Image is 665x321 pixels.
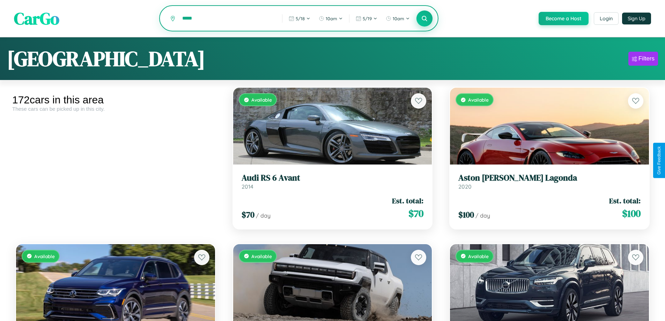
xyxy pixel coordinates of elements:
[326,16,337,21] span: 10am
[251,253,272,259] span: Available
[392,196,423,206] span: Est. total:
[458,173,641,190] a: Aston [PERSON_NAME] Lagonda2020
[657,146,662,175] div: Give Feedback
[458,209,474,220] span: $ 100
[242,173,424,190] a: Audi RS 6 Avant2014
[382,13,413,24] button: 10am
[34,253,55,259] span: Available
[256,212,271,219] span: / day
[594,12,619,25] button: Login
[315,13,346,24] button: 10am
[609,196,641,206] span: Est. total:
[296,16,305,21] span: 5 / 18
[458,183,472,190] span: 2020
[12,94,219,106] div: 172 cars in this area
[242,173,424,183] h3: Audi RS 6 Avant
[363,16,372,21] span: 5 / 19
[458,173,641,183] h3: Aston [PERSON_NAME] Lagonda
[12,106,219,112] div: These cars can be picked up in this city.
[468,253,489,259] span: Available
[352,13,381,24] button: 5/19
[638,55,655,62] div: Filters
[393,16,404,21] span: 10am
[242,183,253,190] span: 2014
[251,97,272,103] span: Available
[628,52,658,66] button: Filters
[242,209,254,220] span: $ 70
[7,44,205,73] h1: [GEOGRAPHIC_DATA]
[468,97,489,103] span: Available
[622,13,651,24] button: Sign Up
[408,206,423,220] span: $ 70
[14,7,59,30] span: CarGo
[475,212,490,219] span: / day
[285,13,314,24] button: 5/18
[539,12,589,25] button: Become a Host
[622,206,641,220] span: $ 100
